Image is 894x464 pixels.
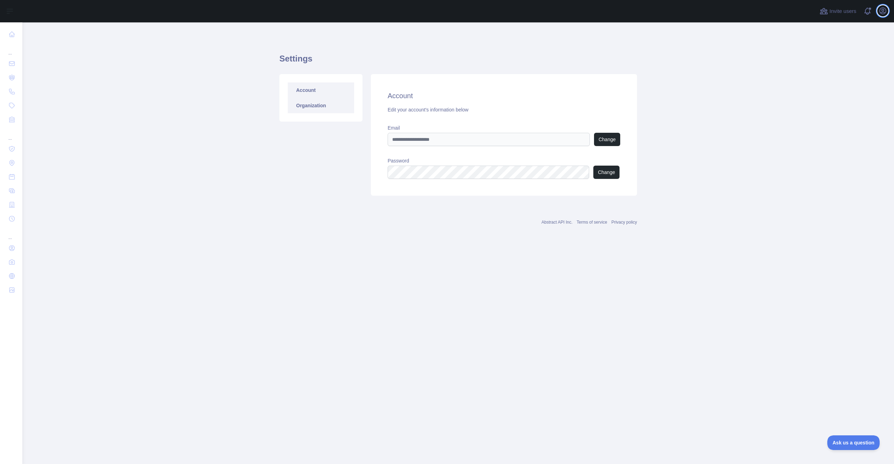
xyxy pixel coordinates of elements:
[388,106,620,113] div: Edit your account's information below
[288,98,354,113] a: Organization
[6,42,17,56] div: ...
[818,6,858,17] button: Invite users
[829,7,856,15] span: Invite users
[593,166,620,179] button: Change
[6,127,17,141] div: ...
[388,91,620,101] h2: Account
[279,53,637,70] h1: Settings
[577,220,607,225] a: Terms of service
[388,124,620,131] label: Email
[6,226,17,240] div: ...
[288,82,354,98] a: Account
[594,133,620,146] button: Change
[542,220,573,225] a: Abstract API Inc.
[827,435,880,450] iframe: Toggle Customer Support
[388,157,620,164] label: Password
[611,220,637,225] a: Privacy policy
